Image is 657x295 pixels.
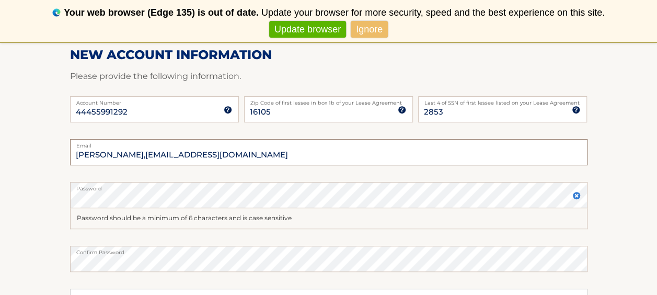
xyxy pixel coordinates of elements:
h2: New Account Information [70,47,587,63]
img: close.svg [572,191,581,200]
input: Zip Code [244,96,413,122]
input: Email [70,139,587,165]
label: Email [70,139,587,147]
img: tooltip.svg [224,106,232,114]
input: Account Number [70,96,239,122]
input: SSN or EIN (last 4 digits only) [418,96,587,122]
b: Your web browser (Edge 135) is out of date. [64,7,259,18]
label: Password [70,182,587,190]
a: Ignore [351,21,388,38]
label: Last 4 of SSN of first lessee listed on your Lease Agreement [418,96,587,105]
div: Password should be a minimum of 6 characters and is case sensitive [70,208,587,229]
label: Account Number [70,96,239,105]
span: Update your browser for more security, speed and the best experience on this site. [261,7,605,18]
img: tooltip.svg [398,106,406,114]
a: Update browser [269,21,346,38]
p: Please provide the following information. [70,69,587,84]
img: tooltip.svg [572,106,580,114]
label: Zip Code of first lessee in box 1b of your Lease Agreement [244,96,413,105]
label: Confirm Password [70,246,587,254]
